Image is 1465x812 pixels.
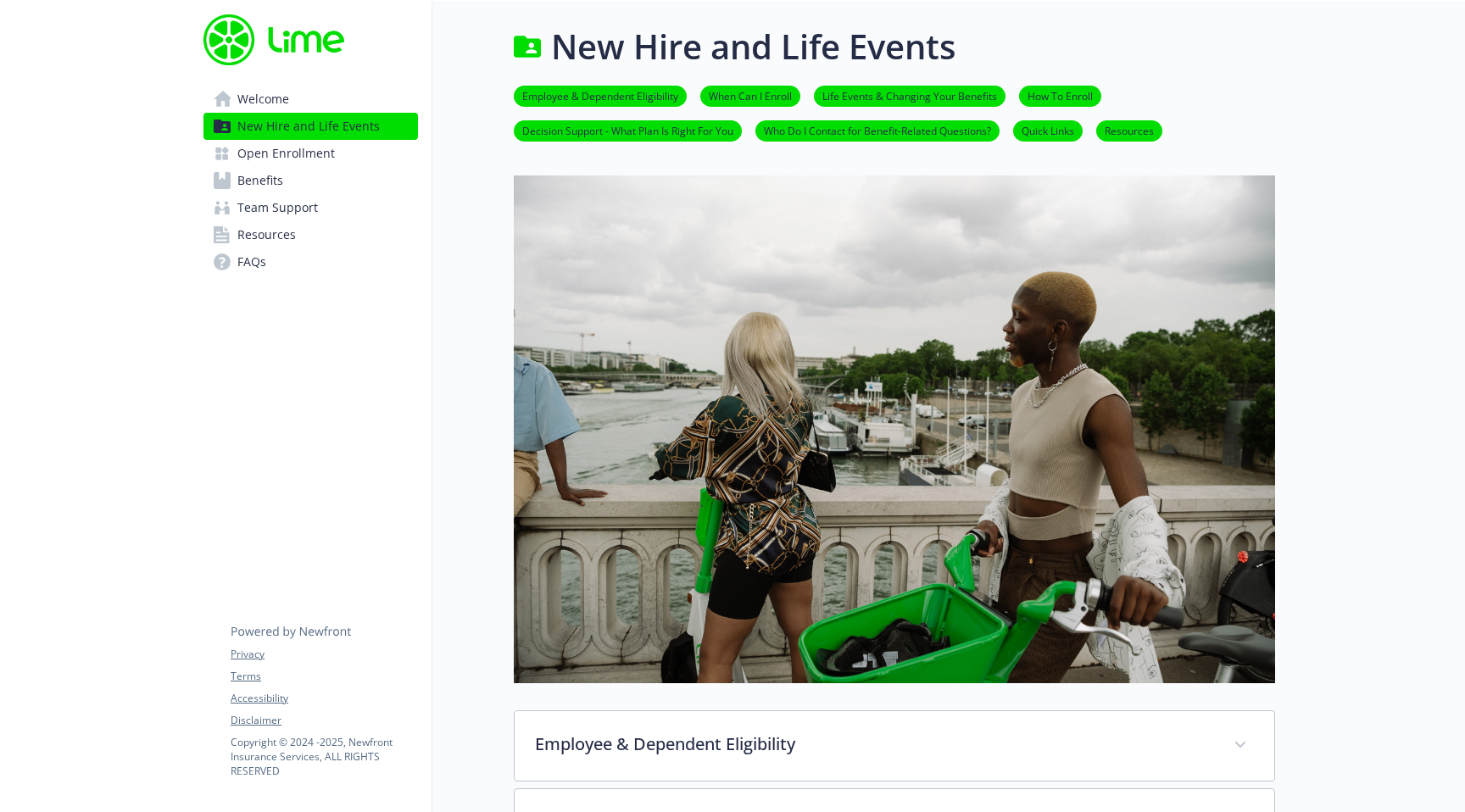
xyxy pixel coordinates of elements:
a: Disclaimer [231,713,417,728]
a: Team Support [203,194,418,221]
a: Welcome [203,86,418,113]
a: Quick Links [1013,122,1083,138]
p: Copyright © 2024 - 2025 , Newfront Insurance Services, ALL RIGHTS RESERVED [231,735,417,778]
span: New Hire and Life Events [237,113,380,140]
span: Benefits [237,167,283,194]
a: FAQs [203,248,418,275]
img: new hire page banner [514,175,1275,683]
a: Benefits [203,167,418,194]
a: Resources [203,221,418,248]
span: Team Support [237,194,318,221]
a: Open Enrollment [203,140,418,167]
span: Welcome [237,86,289,113]
a: Employee & Dependent Eligibility [514,87,687,103]
span: Open Enrollment [237,140,335,167]
a: Resources [1096,122,1162,138]
h1: New Hire and Life Events [551,21,955,72]
a: When Can I Enroll [700,87,800,103]
a: Privacy [231,647,417,662]
span: FAQs [237,248,266,275]
a: New Hire and Life Events [203,113,418,140]
p: Employee & Dependent Eligibility [535,731,1213,757]
span: Resources [237,221,296,248]
a: Decision Support - What Plan Is Right For You [514,122,742,138]
a: Life Events & Changing Your Benefits [814,87,1005,103]
div: Employee & Dependent Eligibility [515,711,1274,781]
a: Who Do I Contact for Benefit-Related Questions? [755,122,1000,138]
a: Terms [231,669,417,684]
a: How To Enroll [1019,87,1101,103]
a: Accessibility [231,691,417,706]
